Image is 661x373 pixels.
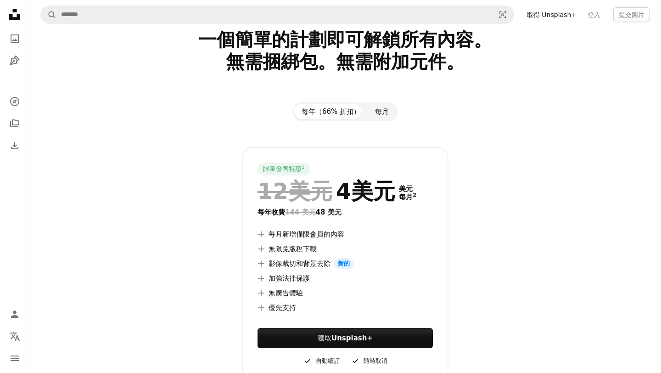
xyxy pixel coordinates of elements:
button: 選單 [6,349,24,367]
font: 每月 [375,107,389,116]
font: 加強法律保護 [269,274,310,283]
font: 美元 [399,185,413,193]
font: 提交圖片 [619,11,644,18]
font: 1 [302,164,305,170]
font: 獲取 [318,334,331,342]
button: 語言 [6,327,24,345]
font: 144 美元 [285,208,316,216]
font: 優先支持 [269,304,296,312]
a: 1 [300,164,307,174]
font: 每月新增僅限會員的內容 [269,230,344,238]
a: 首頁 — Unsplash [6,6,24,26]
font: 限量發售特惠 [263,165,302,172]
button: 視覺搜尋 [492,6,514,23]
a: 照片 [6,29,24,48]
font: 自動續訂 [316,357,340,364]
font: 新的 [338,260,350,267]
font: Unsplash+ [331,334,373,342]
a: 收藏 [6,114,24,133]
button: 提交圖片 [613,7,650,22]
font: 每年收費 [258,208,285,216]
font: 4美元 [336,178,395,204]
font: 每月 [399,193,413,201]
font: 一個簡單的計劃即可解鎖所有內容。 [198,29,492,50]
font: 48 美元 [316,208,342,216]
font: 2 [413,192,416,198]
button: 搜尋 Unsplash [41,6,56,23]
a: 2 [411,193,418,201]
font: 影像裁切和背景去除 [269,260,330,268]
font: 取得 Unsplash+ [527,11,577,18]
button: 獲取Unsplash+ [258,328,433,348]
a: 取得 Unsplash+ [521,7,582,22]
font: 無需捆綁包。無需附加元件。 [226,51,465,72]
font: 每年（66% 折扣） [302,107,360,116]
form: 在全站範圍內尋找視覺效果 [40,6,514,24]
font: 無廣告體驗 [269,289,303,297]
a: 下載歷史記錄 [6,136,24,155]
font: 無限免版稅下載 [269,245,317,253]
font: 12美元 [258,178,332,204]
font: 登入 [588,11,600,18]
a: 插圖 [6,51,24,70]
a: 探索 [6,92,24,111]
font: 隨時取消 [364,357,387,364]
a: 登入 [582,7,606,22]
a: 登入 / 註冊 [6,305,24,323]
